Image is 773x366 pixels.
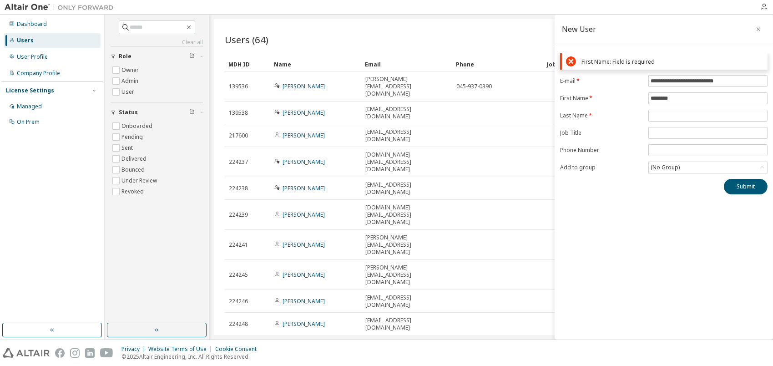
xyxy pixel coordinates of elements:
label: Delivered [121,153,148,164]
label: Job Title [560,129,643,137]
div: Managed [17,103,42,110]
a: [PERSON_NAME] [283,241,325,249]
a: [PERSON_NAME] [283,109,325,117]
a: [PERSON_NAME] [283,297,325,305]
span: [EMAIL_ADDRESS][DOMAIN_NAME] [365,128,448,143]
div: Phone [456,57,540,71]
label: Revoked [121,186,146,197]
button: Status [111,102,203,122]
label: Onboarded [121,121,154,132]
div: Email [365,57,449,71]
img: Altair One [5,3,118,12]
p: © 2025 Altair Engineering, Inc. All Rights Reserved. [121,353,262,361]
span: [DOMAIN_NAME][EMAIL_ADDRESS][DOMAIN_NAME] [365,151,448,173]
span: [EMAIL_ADDRESS][DOMAIN_NAME] [365,294,448,309]
span: 224241 [229,241,248,249]
span: Role [119,53,131,60]
span: [EMAIL_ADDRESS][DOMAIN_NAME] [365,181,448,196]
span: [PERSON_NAME][EMAIL_ADDRESS][DOMAIN_NAME] [365,234,448,256]
button: Role [111,46,203,66]
label: Sent [121,142,135,153]
span: [DOMAIN_NAME][EMAIL_ADDRESS][DOMAIN_NAME] [365,204,448,226]
span: [PERSON_NAME][EMAIL_ADDRESS][DOMAIN_NAME] [365,264,448,286]
div: Dashboard [17,20,47,28]
div: Job Title [547,57,631,71]
div: User Profile [17,53,48,61]
div: Privacy [121,346,148,353]
div: Users [17,37,34,44]
span: 224239 [229,211,248,219]
label: Last Name [560,112,643,119]
label: User [121,86,136,97]
span: 045-937-0390 [456,83,492,90]
div: (No Group) [649,163,681,173]
span: 139538 [229,109,248,117]
div: First Name: Field is required [581,58,763,65]
img: facebook.svg [55,348,65,358]
span: 224245 [229,271,248,279]
a: [PERSON_NAME] [283,211,325,219]
span: [EMAIL_ADDRESS][DOMAIN_NAME] [365,106,448,120]
label: Bounced [121,164,147,175]
div: Name [274,57,358,71]
img: instagram.svg [70,348,80,358]
div: MDH ID [228,57,267,71]
span: 224238 [229,185,248,192]
label: Under Review [121,175,159,186]
span: 224246 [229,298,248,305]
label: Admin [121,76,140,86]
span: 224248 [229,320,248,328]
label: Pending [121,132,145,142]
img: linkedin.svg [85,348,95,358]
div: Company Profile [17,70,60,77]
div: On Prem [17,118,40,126]
div: Cookie Consent [215,346,262,353]
a: [PERSON_NAME] [283,271,325,279]
span: Clear filter [189,53,195,60]
label: Add to group [560,164,643,171]
span: Clear filter [189,109,195,116]
label: Owner [121,65,141,76]
button: Submit [724,179,768,194]
div: Website Terms of Use [148,346,215,353]
div: (No Group) [649,162,767,173]
a: [PERSON_NAME] [283,132,325,139]
span: Users (64) [225,33,268,46]
a: [PERSON_NAME] [283,82,325,90]
img: youtube.svg [100,348,113,358]
span: 224237 [229,158,248,166]
span: [PERSON_NAME][EMAIL_ADDRESS][DOMAIN_NAME] [365,76,448,97]
a: Clear all [111,39,203,46]
div: License Settings [6,87,54,94]
a: [PERSON_NAME] [283,320,325,328]
span: 139536 [229,83,248,90]
img: altair_logo.svg [3,348,50,358]
label: First Name [560,95,643,102]
a: [PERSON_NAME] [283,158,325,166]
span: Status [119,109,138,116]
span: [EMAIL_ADDRESS][DOMAIN_NAME] [365,317,448,331]
label: Phone Number [560,147,643,154]
span: 217600 [229,132,248,139]
label: E-mail [560,77,643,85]
a: [PERSON_NAME] [283,184,325,192]
div: New User [562,25,596,33]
